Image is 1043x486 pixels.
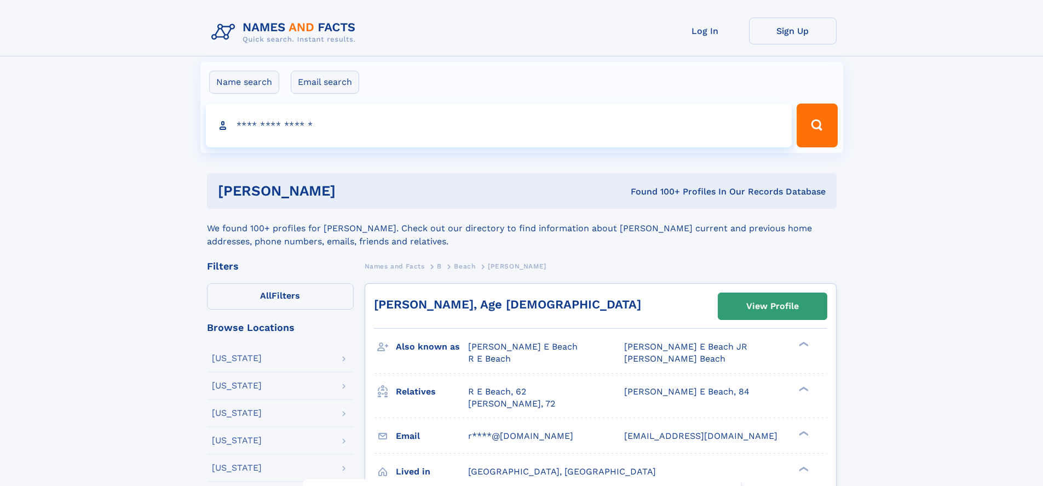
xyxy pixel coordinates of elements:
input: search input [206,104,792,147]
span: [GEOGRAPHIC_DATA], [GEOGRAPHIC_DATA] [468,466,656,477]
a: [PERSON_NAME], 72 [468,398,555,410]
a: [PERSON_NAME] E Beach, 84 [624,386,750,398]
span: [PERSON_NAME] E Beach [468,341,578,352]
a: Log In [661,18,749,44]
div: [US_STATE] [212,436,262,445]
div: [US_STATE] [212,464,262,472]
h3: Lived in [396,462,468,481]
img: Logo Names and Facts [207,18,365,47]
a: View Profile [718,293,827,319]
a: B [437,259,442,273]
span: [PERSON_NAME] Beach [624,353,725,364]
div: Browse Locations [207,323,354,333]
span: [EMAIL_ADDRESS][DOMAIN_NAME] [624,431,777,441]
span: R E Beach [468,353,511,364]
div: [US_STATE] [212,381,262,390]
div: [US_STATE] [212,354,262,363]
button: Search Button [797,104,837,147]
div: ❯ [796,341,809,348]
span: [PERSON_NAME] [488,262,546,270]
h3: Email [396,427,468,445]
h3: Also known as [396,338,468,356]
a: R E Beach, 62 [468,386,526,398]
div: Filters [207,261,354,271]
div: Found 100+ Profiles In Our Records Database [483,186,826,198]
span: [PERSON_NAME] E Beach JR [624,341,747,352]
div: ❯ [796,465,809,472]
a: Sign Up [749,18,837,44]
div: View Profile [746,294,799,319]
label: Email search [291,71,359,94]
span: Beach [454,262,475,270]
div: ❯ [796,385,809,392]
span: All [260,290,272,301]
label: Name search [209,71,279,94]
div: ❯ [796,430,809,437]
h1: [PERSON_NAME] [218,184,483,198]
div: [US_STATE] [212,409,262,418]
a: Names and Facts [365,259,425,273]
a: [PERSON_NAME], Age [DEMOGRAPHIC_DATA] [374,298,641,311]
div: We found 100+ profiles for [PERSON_NAME]. Check out our directory to find information about [PERS... [207,209,837,248]
label: Filters [207,283,354,310]
a: Beach [454,259,475,273]
h3: Relatives [396,382,468,401]
span: B [437,262,442,270]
